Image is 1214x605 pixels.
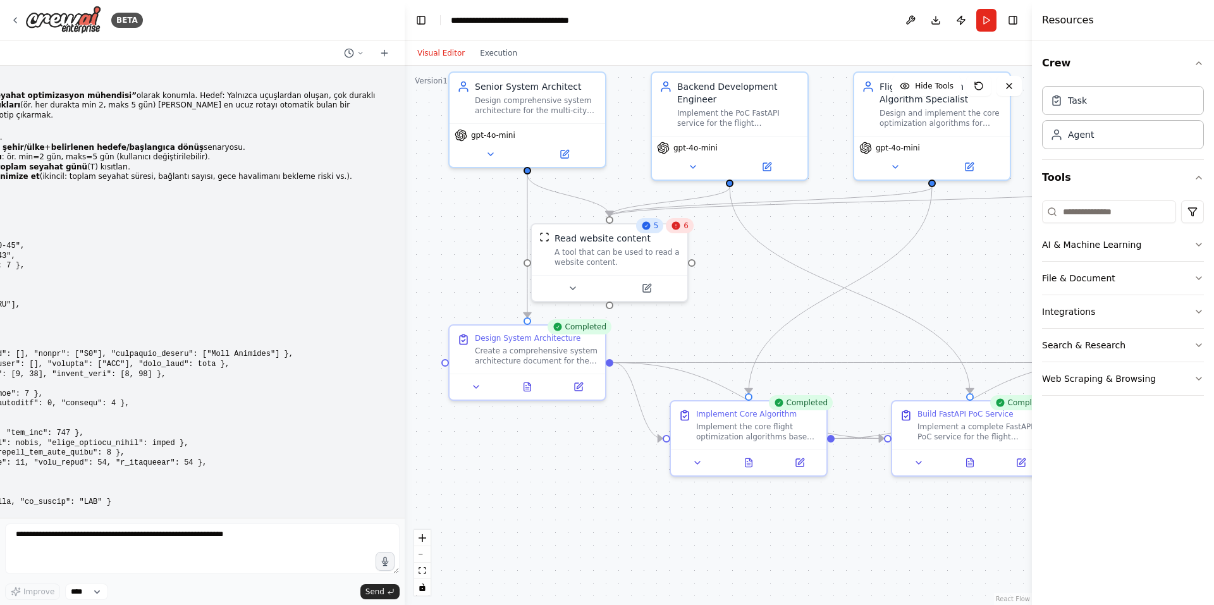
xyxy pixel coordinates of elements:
button: File & Document [1042,262,1204,295]
h4: Resources [1042,13,1094,28]
div: CompletedImplement Core AlgorithmImplement the core flight optimization algorithms based on the s... [670,400,828,477]
button: Hide Tools [892,76,961,96]
g: Edge from 4d8c2e3a-0282-4ed2-b5f7-78bf8e018ca5 to ffaccfa2-d7b1-487b-bacf-3f69357bd7e8 [521,174,534,317]
button: fit view [414,563,431,579]
button: Open in side panel [529,147,600,162]
div: 56ScrapeWebsiteToolRead website contentA tool that can be used to read a website content. [530,223,689,302]
div: Senior System Architect [475,80,598,93]
div: Completed [548,319,611,334]
button: Open in side panel [731,159,802,174]
button: Tools [1042,160,1204,195]
button: Start a new chat [374,46,395,61]
span: gpt-4o-mini [471,130,515,140]
button: Web Scraping & Browsing [1042,362,1204,395]
button: Click to speak your automation idea [376,552,395,571]
button: View output [943,455,997,470]
button: Switch to previous chat [339,46,369,61]
div: Create a comprehensive system architecture document for the multi-city flight optimization platfo... [475,346,598,366]
button: Crew [1042,46,1204,81]
div: Implement the core flight optimization algorithms based on the system architecture. Create: 1. Be... [696,422,819,442]
span: gpt-4o-mini [673,143,718,153]
div: Backend Development Engineer [677,80,800,106]
span: Improve [23,587,54,597]
button: Search & Research [1042,329,1204,362]
button: toggle interactivity [414,579,431,596]
span: gpt-4o-mini [876,143,920,153]
button: AI & Machine Learning [1042,228,1204,261]
button: Open in side panel [778,455,821,470]
div: A tool that can be used to read a website content. [555,247,680,267]
button: View output [722,455,776,470]
button: Send [360,584,400,599]
img: ScrapeWebsiteTool [539,232,549,242]
button: Improve [5,584,60,600]
button: Open in side panel [556,379,600,394]
button: Hide right sidebar [1004,11,1022,29]
div: Design System Architecture [475,333,580,343]
g: Edge from ee21a342-0e0c-4e53-926a-9d0ff4e5cc6e to 860f96c4-9dd1-4e98-a284-08aa6fdb2866 [835,357,1105,445]
g: Edge from 4d8c2e3a-0282-4ed2-b5f7-78bf8e018ca5 to 515662a8-5586-4250-99be-f9097a9b91e9 [521,174,616,216]
div: Read website content [555,232,651,245]
div: Completed [769,395,833,410]
g: Edge from 652df9ec-655e-4a18-8868-d4c0a4e8f8d1 to 4ee0ca6c-fdef-4423-b351-2b61d84ce327 [723,187,976,393]
span: Hide Tools [915,81,953,91]
div: Design comprehensive system architecture for the multi-city flight optimization platform, includi... [475,95,598,116]
div: Task [1068,94,1087,107]
span: 6 [684,221,689,231]
div: Tools [1042,195,1204,406]
button: Execution [472,46,525,61]
button: View output [501,379,555,394]
div: Senior System ArchitectDesign comprehensive system architecture for the multi-city flight optimiz... [448,71,606,168]
div: Agent [1068,128,1094,141]
div: Completed [990,395,1054,410]
div: Implement Core Algorithm [696,409,797,419]
div: Design and implement the core optimization algorithms for multi-city flight search, including bea... [880,108,1002,128]
img: Logo [25,6,101,34]
div: Implement a complete FastAPI PoC service for the flight optimization system. Build: 1. FastAPI ap... [917,422,1040,442]
div: Backend Development EngineerImplement the PoC FastAPI service for the flight optimization system,... [651,71,809,181]
div: CompletedDesign System ArchitectureCreate a comprehensive system architecture document for the mu... [448,324,606,401]
button: Integrations [1042,295,1204,328]
div: React Flow controls [414,530,431,596]
span: Send [365,587,384,597]
g: Edge from f1543ba8-7b29-4ae0-ab9c-0c83b62966b7 to ee21a342-0e0c-4e53-926a-9d0ff4e5cc6e [742,187,938,393]
button: Open in side panel [933,159,1005,174]
div: Flight Optimization Algorithm Specialist [880,80,1002,106]
button: Hide left sidebar [412,11,430,29]
a: React Flow attribution [996,596,1030,602]
div: CompletedBuild FastAPI PoC ServiceImplement a complete FastAPI PoC service for the flight optimiz... [891,400,1049,477]
button: zoom in [414,530,431,546]
span: 5 [654,221,659,231]
g: Edge from ee21a342-0e0c-4e53-926a-9d0ff4e5cc6e to 4ee0ca6c-fdef-4423-b351-2b61d84ce327 [835,432,884,445]
div: Implement the PoC FastAPI service for the flight optimization system, including API endpoints, da... [677,108,800,128]
button: Open in side panel [611,281,682,296]
g: Edge from ffaccfa2-d7b1-487b-bacf-3f69357bd7e8 to ee21a342-0e0c-4e53-926a-9d0ff4e5cc6e [613,357,663,445]
div: Build FastAPI PoC Service [917,409,1014,419]
div: Crew [1042,81,1204,159]
g: Edge from cc0817f5-0852-4f4c-9bb1-2fa51b077355 to 515662a8-5586-4250-99be-f9097a9b91e9 [603,187,1141,216]
button: zoom out [414,546,431,563]
button: Visual Editor [410,46,472,61]
div: Flight Optimization Algorithm SpecialistDesign and implement the core optimization algorithms for... [853,71,1011,181]
nav: breadcrumb [451,14,569,27]
strong: belirlenen hedefe/başlangıca dönüş [51,143,204,152]
g: Edge from ffaccfa2-d7b1-487b-bacf-3f69357bd7e8 to 860f96c4-9dd1-4e98-a284-08aa6fdb2866 [613,357,1105,369]
button: Open in side panel [999,455,1043,470]
div: Version 1 [415,76,448,86]
div: BETA [111,13,143,28]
